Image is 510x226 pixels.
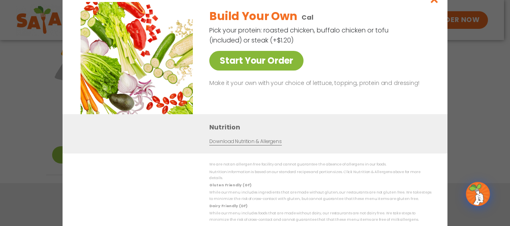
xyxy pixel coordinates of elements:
p: Cal [302,12,314,22]
img: Featured product photo for Build Your Own [81,2,193,114]
strong: Gluten Friendly (GF) [209,183,251,188]
p: Pick your protein: roasted chicken, buffalo chicken or tofu (included) or steak (+$1.20) [209,25,390,45]
p: While our menu includes ingredients that are made without gluten, our restaurants are not gluten ... [209,190,431,202]
a: Download Nutrition & Allergens [209,138,281,145]
img: wpChatIcon [467,183,489,205]
strong: Dairy Friendly (DF) [209,204,247,208]
p: Nutrition information is based on our standard recipes and portion sizes. Click Nutrition & Aller... [209,169,431,182]
p: We are not an allergen free facility and cannot guarantee the absence of allergens in our foods. [209,161,431,167]
p: While our menu includes foods that are made without dairy, our restaurants are not dairy free. We... [209,210,431,223]
h2: Build Your Own [209,8,297,25]
a: Start Your Order [209,51,304,71]
p: Make it your own with your choice of lettuce, topping, protein and dressing! [209,79,428,88]
h3: Nutrition [209,122,435,132]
